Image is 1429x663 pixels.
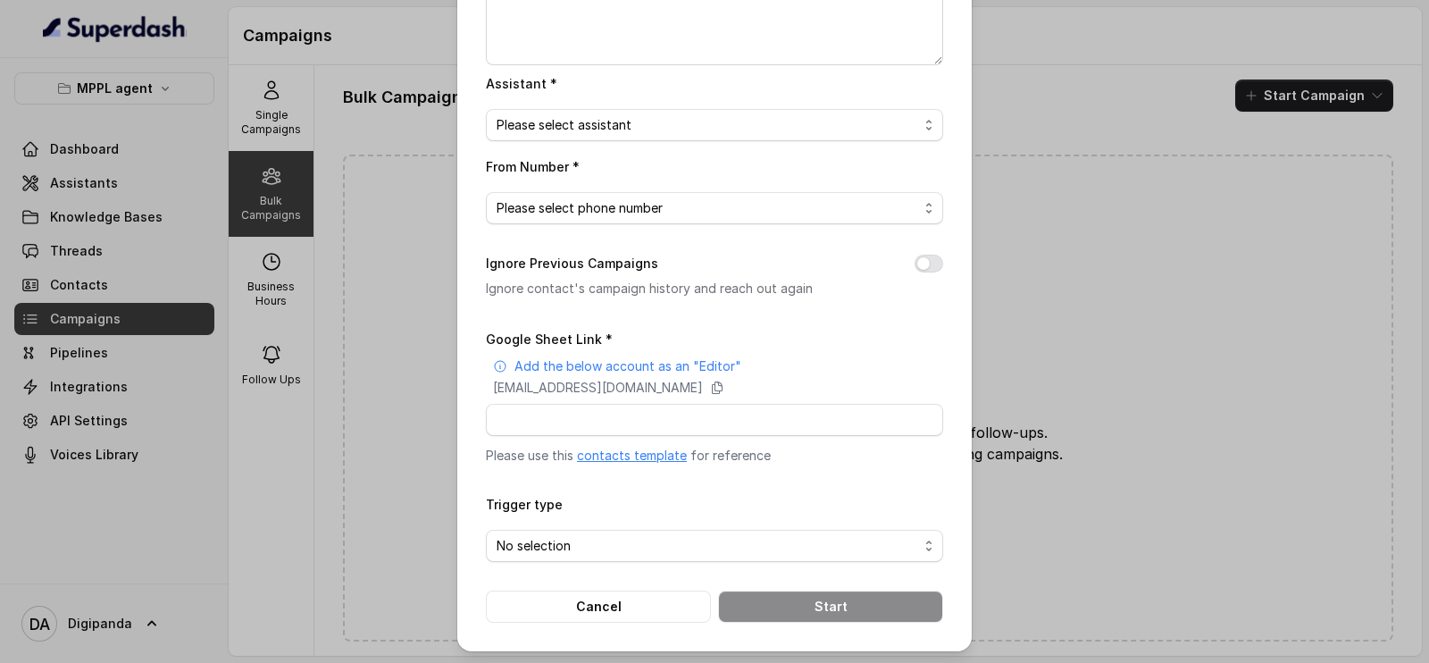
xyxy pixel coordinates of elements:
[497,197,918,219] span: Please select phone number
[497,114,918,136] span: Please select assistant
[493,379,703,397] p: [EMAIL_ADDRESS][DOMAIN_NAME]
[486,331,613,347] label: Google Sheet Link *
[514,357,741,375] p: Add the below account as an "Editor"
[497,535,918,557] span: No selection
[577,448,687,463] a: contacts template
[486,591,711,623] button: Cancel
[486,109,943,141] button: Please select assistant
[486,278,886,299] p: Ignore contact's campaign history and reach out again
[486,253,658,274] label: Ignore Previous Campaigns
[486,447,943,465] p: Please use this for reference
[486,497,563,512] label: Trigger type
[486,530,943,562] button: No selection
[486,159,580,174] label: From Number *
[486,76,557,91] label: Assistant *
[718,591,943,623] button: Start
[486,192,943,224] button: Please select phone number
